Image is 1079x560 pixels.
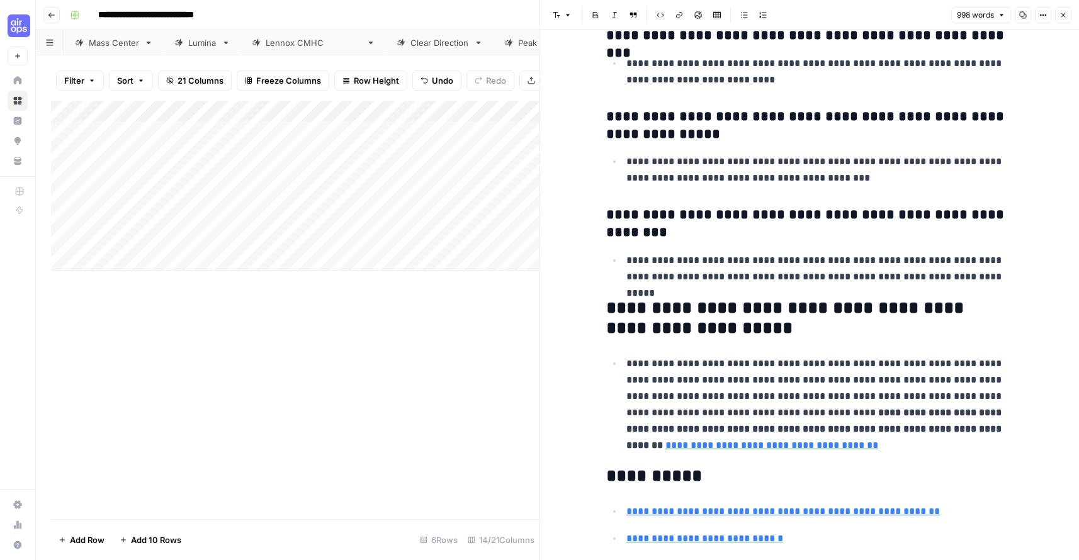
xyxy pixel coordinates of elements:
div: Clear Direction [410,36,469,49]
a: Usage [8,515,28,535]
button: 21 Columns [158,70,232,91]
div: 14/21 Columns [463,530,539,550]
span: Add 10 Rows [131,534,181,546]
button: Help + Support [8,535,28,555]
button: Freeze Columns [237,70,329,91]
button: Export CSV [519,70,592,91]
button: Add Row [51,530,112,550]
button: Add 10 Rows [112,530,189,550]
a: Opportunities [8,131,28,151]
span: 998 words [957,9,994,21]
img: Cohort 4 Logo [8,14,30,37]
a: Mass Center [64,30,164,55]
a: [PERSON_NAME] CMHC [241,30,386,55]
span: Add Row [70,534,105,546]
button: Filter [56,70,104,91]
div: [PERSON_NAME] CMHC [266,36,361,49]
a: Settings [8,495,28,515]
div: Mass Center [89,36,139,49]
button: Sort [109,70,153,91]
span: Sort [117,74,133,87]
span: Freeze Columns [256,74,321,87]
a: Browse [8,91,28,111]
a: Clear Direction [386,30,494,55]
button: Row Height [334,70,407,91]
a: Insights [8,111,28,131]
span: Row Height [354,74,399,87]
span: 21 Columns [178,74,223,87]
span: Undo [432,74,453,87]
button: Workspace: Cohort 4 [8,10,28,42]
span: Redo [486,74,506,87]
div: Lumina [188,36,217,49]
span: Filter [64,74,84,87]
div: 6 Rows [415,530,463,550]
div: Peak Wellness [518,36,574,49]
a: Home [8,70,28,91]
button: Redo [466,70,514,91]
button: Undo [412,70,461,91]
a: Your Data [8,151,28,171]
a: Lumina [164,30,241,55]
a: Peak Wellness [494,30,599,55]
button: 998 words [951,7,1011,23]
